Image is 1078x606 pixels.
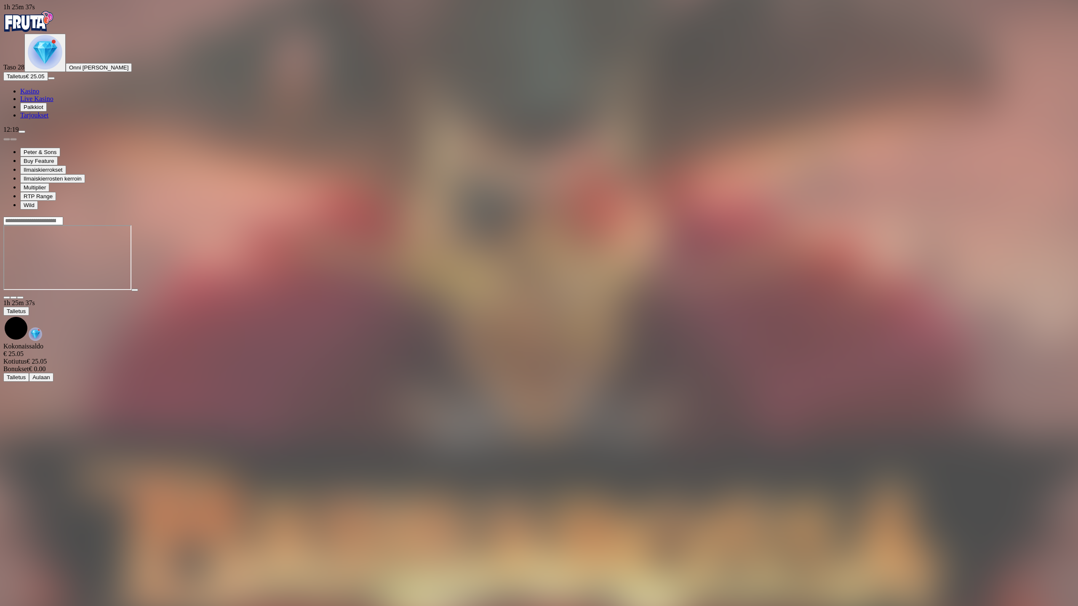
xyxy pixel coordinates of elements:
a: Kasino [20,88,39,95]
img: reward-icon [29,327,42,341]
span: Ilmaiskierrosten kerroin [24,175,82,182]
span: Kotiutus [3,358,27,365]
button: Aulaan [29,373,53,382]
span: Palkkiot [24,104,43,110]
span: Bonukset [3,365,29,372]
button: menu [19,130,25,133]
div: € 25.05 [3,358,1075,365]
button: chevron-down icon [10,296,17,299]
span: Peter & Sons [24,149,57,155]
div: Game menu [3,299,1075,343]
button: menu [48,77,55,80]
button: Onni [PERSON_NAME] [66,63,132,72]
span: Wild [24,202,35,208]
button: close icon [3,296,10,299]
button: Palkkiot [20,103,47,112]
button: Peter & Sons [20,148,60,157]
span: Multiplier [24,184,46,191]
button: RTP Range [20,192,56,201]
nav: Main menu [3,88,1075,119]
button: level unlocked [24,34,66,72]
button: Talletus [3,307,29,316]
span: Aulaan [32,374,50,380]
img: Fruta [3,11,54,32]
span: Taso 28 [3,64,24,71]
button: Talletusplus icon€ 25.05 [3,72,48,81]
button: next slide [10,138,17,141]
nav: Primary [3,11,1075,119]
button: Ilmaiskierrosten kerroin [20,174,85,183]
span: Onni [PERSON_NAME] [69,64,128,71]
span: € 25.05 [26,73,44,80]
input: Search [3,217,63,225]
iframe: Barbarossa Revenge [3,225,131,290]
span: user session time [3,299,35,306]
button: Multiplier [20,183,49,192]
div: Kokonaissaldo [3,343,1075,358]
button: Buy Feature [20,157,58,165]
span: user session time [3,3,35,11]
button: Talletus [3,373,29,382]
a: Tarjoukset [20,112,48,119]
span: 12:19 [3,126,19,133]
span: Ilmaiskierrokset [24,167,63,173]
span: RTP Range [24,193,53,199]
div: € 25.05 [3,350,1075,358]
button: play icon [131,289,138,291]
span: Talletus [7,374,26,380]
button: prev slide [3,138,10,141]
div: Game menu content [3,343,1075,382]
button: Ilmaiskierrokset [20,165,66,174]
span: Talletus [7,308,26,314]
span: Talletus [7,73,26,80]
a: Live Kasino [20,95,53,102]
button: Wild [20,201,38,210]
img: level unlocked [28,35,62,69]
div: € 0.00 [3,365,1075,373]
button: fullscreen-exit icon [17,296,24,299]
a: Fruta [3,26,54,33]
span: Buy Feature [24,158,54,164]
